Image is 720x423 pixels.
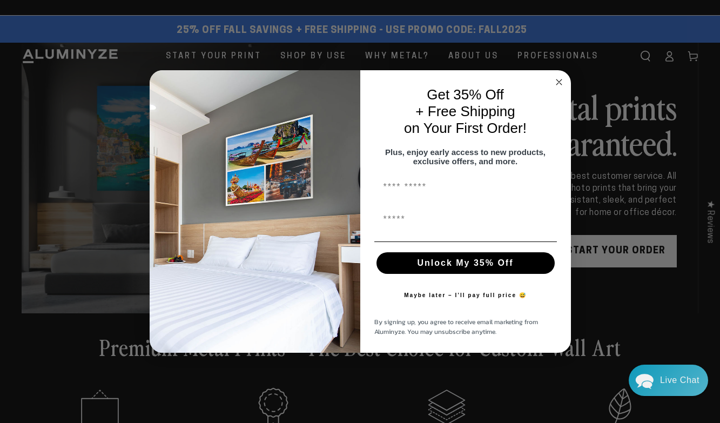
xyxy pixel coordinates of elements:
[404,120,527,136] span: on Your First Order!
[553,76,566,89] button: Close dialog
[376,252,555,274] button: Unlock My 35% Off
[660,365,699,396] div: Contact Us Directly
[374,317,538,337] span: By signing up, you agree to receive email marketing from Aluminyze. You may unsubscribe anytime.
[415,103,515,119] span: + Free Shipping
[150,70,360,353] img: 728e4f65-7e6c-44e2-b7d1-0292a396982f.jpeg
[399,285,532,306] button: Maybe later – I’ll pay full price 😅
[427,86,504,103] span: Get 35% Off
[385,147,546,166] span: Plus, enjoy early access to new products, exclusive offers, and more.
[629,365,708,396] div: Chat widget toggle
[374,241,557,242] img: underline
